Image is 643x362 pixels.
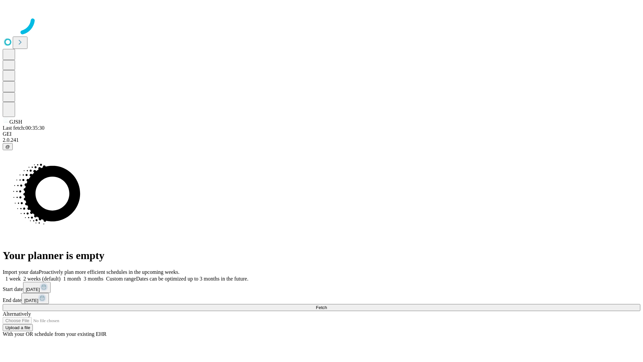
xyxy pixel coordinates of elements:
[3,143,13,150] button: @
[3,125,45,131] span: Last fetch: 00:35:30
[24,298,38,303] span: [DATE]
[5,144,10,149] span: @
[3,282,640,293] div: Start date
[106,276,136,282] span: Custom range
[3,293,640,304] div: End date
[3,311,31,317] span: Alternatively
[3,131,640,137] div: GEI
[21,293,49,304] button: [DATE]
[3,269,39,275] span: Import your data
[136,276,248,282] span: Dates can be optimized up to 3 months in the future.
[23,282,51,293] button: [DATE]
[3,304,640,311] button: Fetch
[26,287,40,292] span: [DATE]
[23,276,61,282] span: 2 weeks (default)
[63,276,81,282] span: 1 month
[3,249,640,262] h1: Your planner is empty
[84,276,103,282] span: 3 months
[3,331,106,337] span: With your OR schedule from your existing EHR
[316,305,327,310] span: Fetch
[3,324,33,331] button: Upload a file
[3,137,640,143] div: 2.0.241
[5,276,21,282] span: 1 week
[9,119,22,125] span: GJSH
[39,269,180,275] span: Proactively plan more efficient schedules in the upcoming weeks.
